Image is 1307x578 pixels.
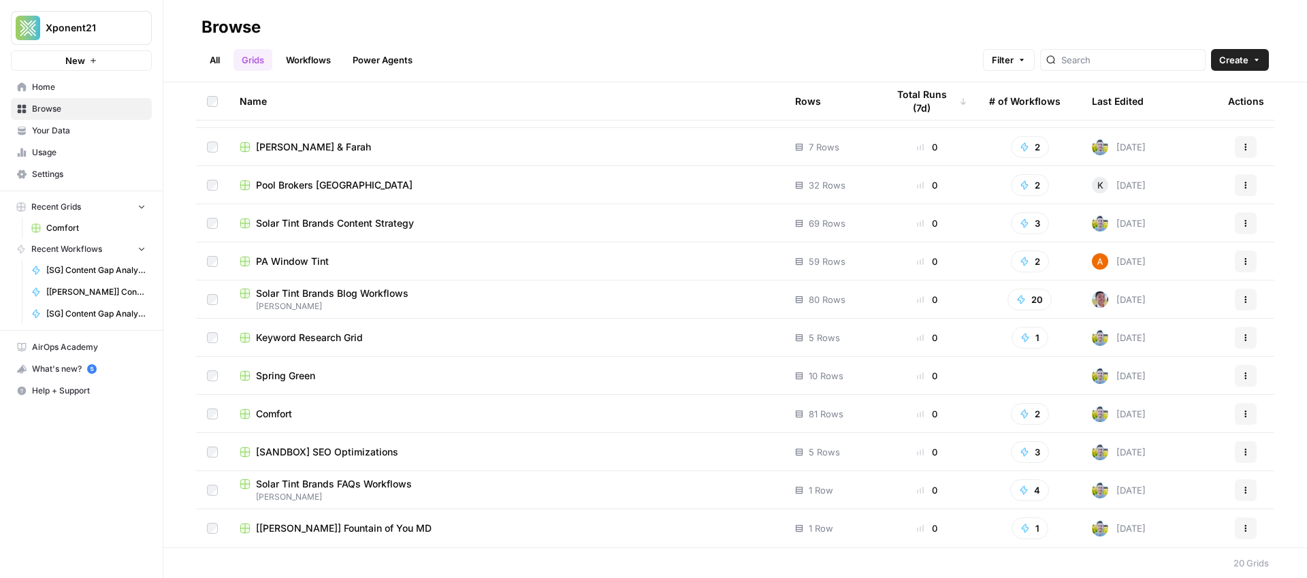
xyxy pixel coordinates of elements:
[887,521,967,535] div: 0
[25,217,152,239] a: Comfort
[240,287,773,312] a: Solar Tint Brands Blog Workflows[PERSON_NAME]
[240,82,773,120] div: Name
[11,197,152,217] button: Recent Grids
[11,76,152,98] a: Home
[46,264,146,276] span: [SG] Content Gap Analysis - o3
[240,178,773,192] a: Pool Brokers [GEOGRAPHIC_DATA]
[1092,291,1108,308] img: 99f2gcj60tl1tjps57nny4cf0tt1
[240,216,773,230] a: Solar Tint Brands Content Strategy
[32,125,146,137] span: Your Data
[11,98,152,120] a: Browse
[983,49,1035,71] button: Filter
[201,16,261,38] div: Browse
[887,331,967,344] div: 0
[25,303,152,325] a: [SG] Content Gap Analysis - V2
[1092,444,1146,460] div: [DATE]
[809,293,845,306] span: 80 Rows
[992,53,1014,67] span: Filter
[1011,174,1049,196] button: 2
[1092,330,1146,346] div: [DATE]
[11,239,152,259] button: Recent Workflows
[256,140,371,154] span: [PERSON_NAME] & Farah
[1092,82,1144,120] div: Last Edited
[809,445,840,459] span: 5 Rows
[256,178,413,192] span: Pool Brokers [GEOGRAPHIC_DATA]
[240,491,773,503] span: [PERSON_NAME]
[256,331,363,344] span: Keyword Research Grid
[11,120,152,142] a: Your Data
[1092,177,1146,193] div: [DATE]
[31,201,81,213] span: Recent Grids
[256,287,408,300] span: Solar Tint Brands Blog Workflows
[1011,136,1049,158] button: 2
[256,521,432,535] span: [[PERSON_NAME]] Fountain of You MD
[1011,212,1049,234] button: 3
[1092,406,1146,422] div: [DATE]
[278,49,339,71] a: Workflows
[809,521,833,535] span: 1 Row
[1092,215,1146,231] div: [DATE]
[240,369,773,383] a: Spring Green
[1092,444,1108,460] img: 7o9iy2kmmc4gt2vlcbjqaas6vz7k
[809,331,840,344] span: 5 Rows
[1092,368,1146,384] div: [DATE]
[887,216,967,230] div: 0
[240,331,773,344] a: Keyword Research Grid
[887,445,967,459] div: 0
[887,140,967,154] div: 0
[887,407,967,421] div: 0
[240,255,773,268] a: PA Window Tint
[1011,403,1049,425] button: 2
[31,243,102,255] span: Recent Workflows
[16,16,40,40] img: Xponent21 Logo
[201,49,228,71] a: All
[887,483,967,497] div: 0
[32,81,146,93] span: Home
[256,445,398,459] span: [SANDBOX] SEO Optimizations
[1010,479,1049,501] button: 4
[809,369,843,383] span: 10 Rows
[256,477,412,491] span: Solar Tint Brands FAQs Workflows
[11,358,152,380] button: What's new? 5
[87,364,97,374] a: 5
[887,293,967,306] div: 0
[1092,291,1146,308] div: [DATE]
[809,178,845,192] span: 32 Rows
[1092,139,1108,155] img: 7o9iy2kmmc4gt2vlcbjqaas6vz7k
[1011,441,1049,463] button: 3
[240,407,773,421] a: Comfort
[795,82,821,120] div: Rows
[887,255,967,268] div: 0
[809,483,833,497] span: 1 Row
[1228,82,1264,120] div: Actions
[11,11,152,45] button: Workspace: Xponent21
[1012,327,1048,349] button: 1
[11,163,152,185] a: Settings
[12,359,151,379] div: What's new?
[809,407,843,421] span: 81 Rows
[233,49,272,71] a: Grids
[32,146,146,159] span: Usage
[1233,556,1269,570] div: 20 Grids
[1092,253,1146,270] div: [DATE]
[32,341,146,353] span: AirOps Academy
[46,286,146,298] span: [[PERSON_NAME]] Content Gap Analysis
[11,50,152,71] button: New
[1097,178,1103,192] span: K
[256,255,329,268] span: PA Window Tint
[1092,368,1108,384] img: 7o9iy2kmmc4gt2vlcbjqaas6vz7k
[344,49,421,71] a: Power Agents
[240,445,773,459] a: [SANDBOX] SEO Optimizations
[1092,253,1108,270] img: s67a3z058kdpilua9rakyyh8dgy9
[46,21,128,35] span: Xponent21
[809,140,839,154] span: 7 Rows
[1092,215,1108,231] img: 7o9iy2kmmc4gt2vlcbjqaas6vz7k
[1092,482,1108,498] img: 7o9iy2kmmc4gt2vlcbjqaas6vz7k
[1061,53,1199,67] input: Search
[1092,406,1108,422] img: 7o9iy2kmmc4gt2vlcbjqaas6vz7k
[240,140,773,154] a: [PERSON_NAME] & Farah
[1211,49,1269,71] button: Create
[256,369,315,383] span: Spring Green
[989,82,1061,120] div: # of Workflows
[1219,53,1248,67] span: Create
